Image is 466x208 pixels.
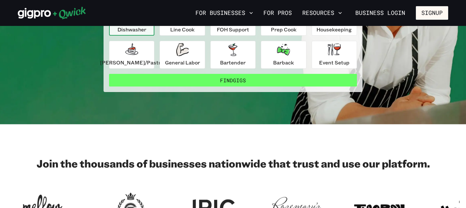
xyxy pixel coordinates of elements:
[170,26,194,33] p: Line Cook
[416,6,448,20] button: Signup
[261,41,306,69] button: Barback
[312,41,357,69] button: Event Setup
[18,157,448,170] h2: Join the thousands of businesses nationwide that trust and use our platform.
[261,7,294,18] a: For Pros
[350,6,411,20] a: Business Login
[271,26,296,33] p: Prep Cook
[220,59,246,66] p: Bartender
[109,74,357,87] button: FindGigs
[217,26,249,33] p: FOH Support
[319,59,349,66] p: Event Setup
[273,59,294,66] p: Barback
[193,7,256,18] button: For Businesses
[210,41,256,69] button: Bartender
[117,26,146,33] p: Dishwasher
[100,59,163,66] p: [PERSON_NAME]/Pastry
[165,59,200,66] p: General Labor
[316,26,352,33] p: Housekeeping
[300,7,345,18] button: Resources
[109,41,154,69] button: [PERSON_NAME]/Pastry
[160,41,205,69] button: General Labor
